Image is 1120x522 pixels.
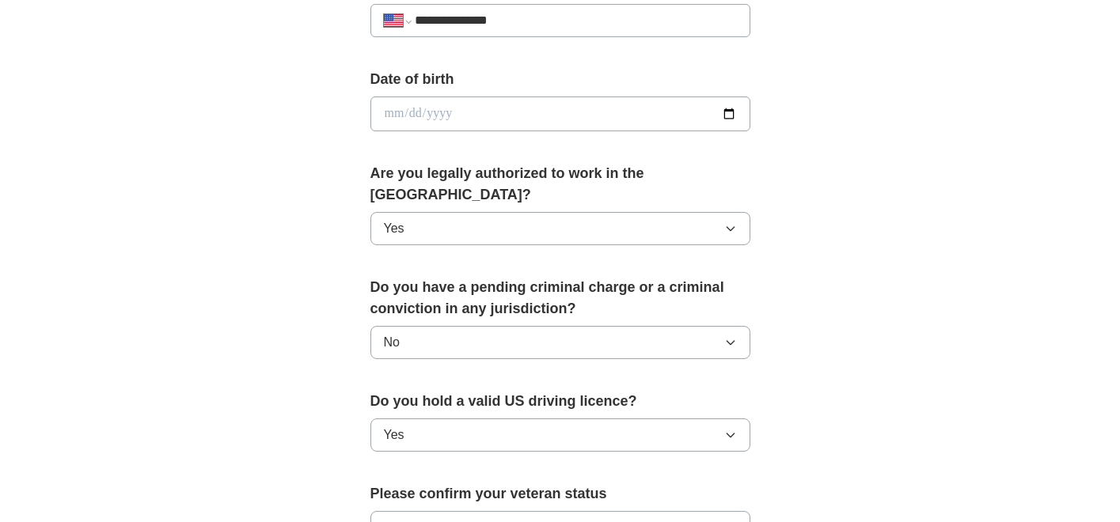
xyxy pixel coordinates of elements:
span: No [384,333,400,352]
span: Yes [384,426,404,444]
label: Date of birth [370,69,750,90]
button: No [370,326,750,359]
label: Do you have a pending criminal charge or a criminal conviction in any jurisdiction? [370,277,750,320]
label: Do you hold a valid US driving licence? [370,391,750,412]
button: Yes [370,212,750,245]
label: Are you legally authorized to work in the [GEOGRAPHIC_DATA]? [370,163,750,206]
button: Yes [370,418,750,452]
label: Please confirm your veteran status [370,483,750,505]
span: Yes [384,219,404,238]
